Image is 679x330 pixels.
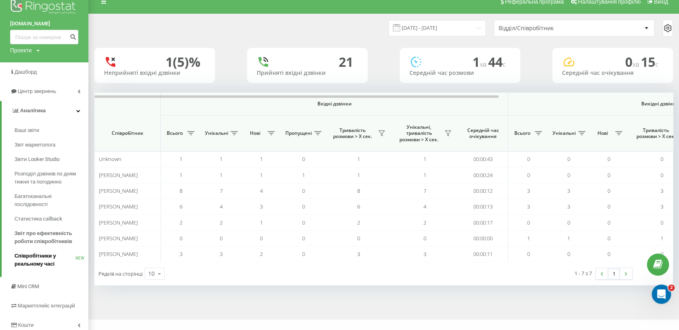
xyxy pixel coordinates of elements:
span: 0 [302,187,305,194]
div: Неприйняті вхідні дзвінки [104,70,205,76]
td: 00:00:17 [458,214,508,230]
span: 3 [180,250,182,258]
span: Унікальні, тривалість розмови > Х сек. [396,124,442,143]
span: 1 [423,171,426,179]
span: 0 [357,235,360,242]
span: 0 [607,219,610,226]
span: 0 [302,235,305,242]
span: Статистика callback [14,215,62,223]
span: [PERSON_NAME] [99,171,138,179]
span: 1 [357,155,360,163]
span: 8 [357,187,360,194]
span: c [503,60,506,69]
span: 3 [527,187,530,194]
span: Нові [245,130,265,136]
span: Унікальні [552,130,576,136]
a: Звіт маркетолога [14,138,88,152]
td: 00:00:13 [458,199,508,214]
span: Співробітники у реальному часі [14,252,76,268]
span: 1 [357,171,360,179]
span: 3 [220,250,223,258]
span: 3 [423,250,426,258]
span: Звіт маркетолога [14,141,55,149]
span: 1 [260,171,263,179]
span: 0 [567,155,570,163]
div: 1 - 7 з 7 [575,269,592,277]
span: Маркетплейс інтеграцій [18,303,75,309]
div: 1 (5)% [166,54,200,70]
span: Унікальні [205,130,228,136]
span: Unknown [99,155,121,163]
span: 1 [472,53,488,70]
span: 0 [180,235,182,242]
div: Проекти [10,46,32,54]
span: 7 [423,187,426,194]
span: 0 [607,187,610,194]
span: 0 [661,171,663,179]
span: Звіт про ефективність роботи співробітників [14,229,84,245]
span: Mini CRM [17,283,39,289]
span: 7 [220,187,223,194]
a: 1 [608,268,620,279]
span: Багатоканальні послідовності [14,192,84,208]
span: 1 [302,171,305,179]
span: 3 [661,203,663,210]
span: 1 [423,155,426,163]
span: 0 [661,219,663,226]
span: 4 [220,203,223,210]
span: Дашборд [14,69,37,75]
span: 0 [527,250,530,258]
span: 44 [488,53,506,70]
span: 0 [527,219,530,226]
span: 0 [567,171,570,179]
div: 10 [148,270,155,278]
span: 0 [302,250,305,258]
a: [DOMAIN_NAME] [10,20,78,28]
span: 3 [527,203,530,210]
a: Статистика callback [14,212,88,226]
span: 1 [180,171,182,179]
span: 4 [423,203,426,210]
td: 00:00:12 [458,183,508,199]
a: Аналiтика [2,101,88,120]
span: Центр звернень [18,88,56,94]
span: 2 [423,219,426,226]
span: 2 [668,285,675,291]
span: Тривалість розмови > Х сек. [329,127,376,140]
span: 0 [607,155,610,163]
span: Вхідні дзвінки [182,101,487,107]
a: Ваші звіти [14,123,88,138]
div: Середній час очікування [562,70,663,76]
span: 0 [607,250,610,258]
span: 0 [607,235,610,242]
span: 3 [260,203,263,210]
span: 0 [302,219,305,226]
span: 2 [180,219,182,226]
span: 1 [661,235,663,242]
span: 0 [527,155,530,163]
span: Аналiтика [20,107,46,113]
span: 0 [607,171,610,179]
span: Рядків на сторінці [98,270,143,277]
iframe: Intercom live chat [652,285,671,304]
span: 0 [567,219,570,226]
span: Тривалість розмови > Х сек. [633,127,679,140]
span: хв [632,60,641,69]
td: 00:00:00 [458,231,508,246]
div: Відділ/Співробітник [499,25,595,32]
span: 1 [260,219,263,226]
span: 1 [180,155,182,163]
a: Розподіл дзвінків по дням тижня та погодинно [14,167,88,189]
td: 00:00:43 [458,151,508,167]
span: 1 [567,235,570,242]
span: 1 [220,171,223,179]
a: Звіти Looker Studio [14,152,88,167]
a: Звіт про ефективність роботи співробітників [14,226,88,249]
span: [PERSON_NAME] [99,187,138,194]
span: 3 [567,187,570,194]
span: 0 [220,235,223,242]
span: 2 [260,250,263,258]
input: Пошук за номером [10,30,78,44]
span: 3 [357,250,360,258]
a: Багатоканальні послідовності [14,189,88,212]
